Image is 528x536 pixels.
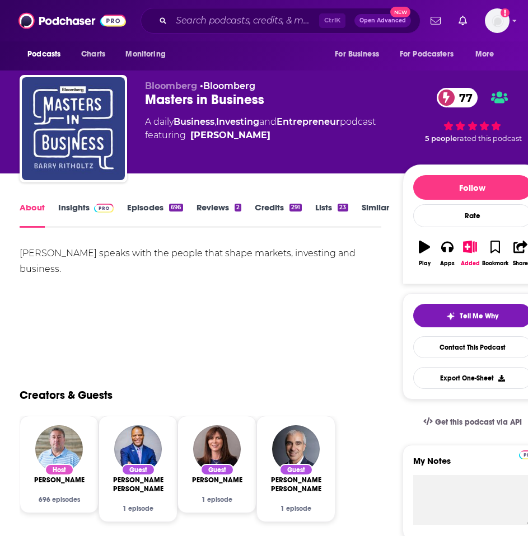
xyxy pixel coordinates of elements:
[191,496,242,504] div: 1 episode
[27,46,60,62] span: Podcasts
[468,44,508,65] button: open menu
[319,13,345,28] span: Ctrl K
[270,505,321,513] div: 1 episode
[74,44,112,65] a: Charts
[20,202,45,228] a: About
[475,46,494,62] span: More
[141,8,420,34] div: Search podcasts, credits, & more...
[193,425,241,473] img: Ivy Zelman
[259,116,277,127] span: and
[214,116,216,127] span: ,
[327,44,393,65] button: open menu
[81,46,105,62] span: Charts
[200,464,234,476] div: Guest
[189,476,245,485] a: Ivy Zelman
[113,505,163,513] div: 1 episode
[461,260,480,267] div: Added
[277,116,340,127] a: Entrepreneur
[315,202,348,228] a: Lists23
[235,204,241,211] div: 2
[171,12,319,30] input: Search podcasts, credits, & more...
[145,81,197,91] span: Bloomberg
[94,204,114,213] img: Podchaser Pro
[268,476,324,493] span: [PERSON_NAME] [PERSON_NAME]
[446,312,455,321] img: tell me why sparkle
[127,202,183,228] a: Episodes696
[31,476,87,485] a: Barry Ritholtz
[35,425,83,473] img: Barry Ritholtz
[18,10,126,31] img: Podchaser - Follow, Share and Rate Podcasts
[485,8,510,33] span: Logged in as courttheprpro
[390,7,410,17] span: New
[272,425,320,473] img: Martin Ellis Franklin
[45,464,74,476] div: Host
[482,260,508,267] div: Bookmark
[118,44,180,65] button: open menu
[459,233,482,274] button: Added
[482,233,509,274] button: Bookmark
[110,476,166,493] a: John Hope Bryant
[34,496,85,504] div: 696 episodes
[457,134,522,143] span: rated this podcast
[22,77,125,180] img: Masters in Business
[122,464,155,476] div: Guest
[454,11,471,30] a: Show notifications dropdown
[216,116,259,127] a: Investing
[20,246,381,277] div: [PERSON_NAME] speaks with the people that shape markets, investing and business.
[20,388,113,402] a: Creators & Guests
[20,44,75,65] button: open menu
[501,8,510,17] svg: Add a profile image
[255,202,302,228] a: Credits291
[354,14,411,27] button: Open AdvancedNew
[197,202,241,228] a: Reviews2
[203,81,255,91] a: Bloomberg
[393,44,470,65] button: open menu
[169,204,183,211] div: 696
[440,260,455,267] div: Apps
[174,116,214,127] a: Business
[58,202,114,228] a: InsightsPodchaser Pro
[335,46,379,62] span: For Business
[460,312,498,321] span: Tell Me Why
[362,202,389,228] a: Similar
[289,204,302,211] div: 291
[413,233,436,274] button: Play
[200,81,255,91] span: •
[485,8,510,33] button: Show profile menu
[125,46,165,62] span: Monitoring
[359,18,406,23] span: Open Advanced
[145,115,376,142] div: A daily podcast
[419,260,431,267] div: Play
[425,134,457,143] span: 5 people
[513,260,528,267] div: Share
[190,129,270,142] a: Barry Ritholtz
[189,476,245,485] span: [PERSON_NAME]
[110,476,166,493] span: [PERSON_NAME] [PERSON_NAME]
[485,8,510,33] img: User Profile
[437,88,478,107] a: 77
[436,233,459,274] button: Apps
[426,11,445,30] a: Show notifications dropdown
[400,46,454,62] span: For Podcasters
[31,476,87,485] span: [PERSON_NAME]
[435,417,522,427] span: Get this podcast via API
[448,88,478,107] span: 77
[338,204,348,211] div: 23
[279,464,313,476] div: Guest
[114,425,162,473] img: John Hope Bryant
[145,129,376,142] span: featuring
[268,476,324,493] a: Martin Ellis Franklin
